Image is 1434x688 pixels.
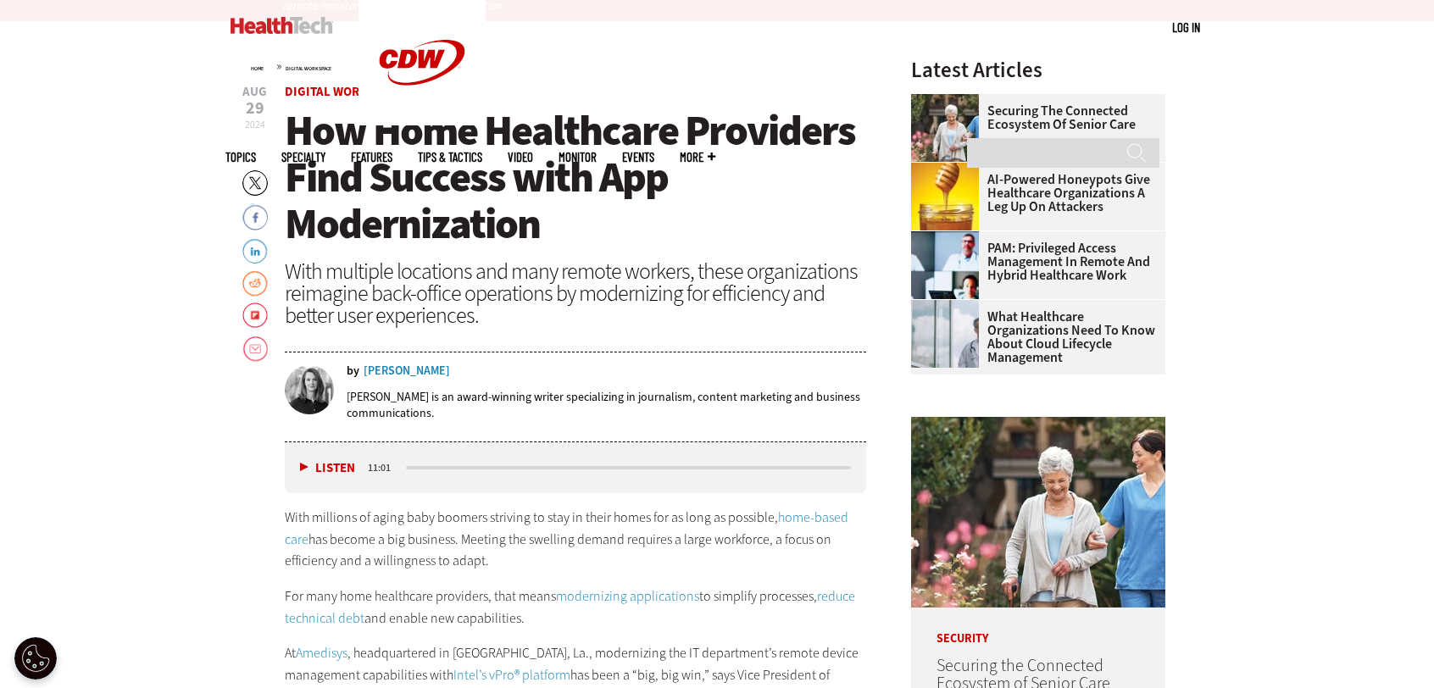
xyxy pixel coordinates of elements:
p: Security [911,608,1165,645]
a: Tips & Tactics [418,151,482,164]
div: duration [365,460,403,475]
a: MonITor [559,151,597,164]
a: home-based care [285,508,848,548]
img: remote call with care team [911,231,979,299]
a: Intel’s vPro® platform [453,666,570,684]
a: CDW [358,112,486,130]
a: jar of honey with a honey dipper [911,163,987,176]
p: [PERSON_NAME] is an award-winning writer specializing in journalism, content marketing and busine... [347,389,866,421]
a: modernizing applications [556,587,699,605]
a: PAM: Privileged Access Management in Remote and Hybrid Healthcare Work [911,241,1155,282]
a: doctor in front of clouds and reflective building [911,300,987,313]
a: What Healthcare Organizations Need To Know About Cloud Lifecycle Management [911,310,1155,364]
img: doctor in front of clouds and reflective building [911,300,979,368]
span: More [680,151,715,164]
a: Features [351,151,392,164]
a: Log in [1172,19,1200,35]
button: Open Preferences [14,637,57,680]
a: reduce technical debt [285,587,855,627]
img: Amy Burroughs [285,365,334,414]
button: Listen [300,462,355,474]
div: media player [285,442,866,493]
a: Video [508,151,533,164]
span: by [347,365,359,377]
img: jar of honey with a honey dipper [911,163,979,230]
img: nurse walks with senior woman through a garden [911,417,1165,608]
span: Specialty [281,151,325,164]
div: User menu [1172,19,1200,36]
p: With millions of aging baby boomers striving to stay in their homes for as long as possible, has ... [285,507,866,572]
span: Topics [225,151,256,164]
a: [PERSON_NAME] [364,365,450,377]
a: AI-Powered Honeypots Give Healthcare Organizations a Leg Up on Attackers [911,173,1155,214]
div: With multiple locations and many remote workers, these organizations reimagine back-office operat... [285,260,866,326]
div: Cookie Settings [14,637,57,680]
img: Home [231,17,333,34]
a: Amedisys [296,644,347,662]
p: For many home healthcare providers, that means to simplify processes, and enable new capabilities. [285,585,866,629]
a: remote call with care team [911,231,987,245]
a: Events [622,151,654,164]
